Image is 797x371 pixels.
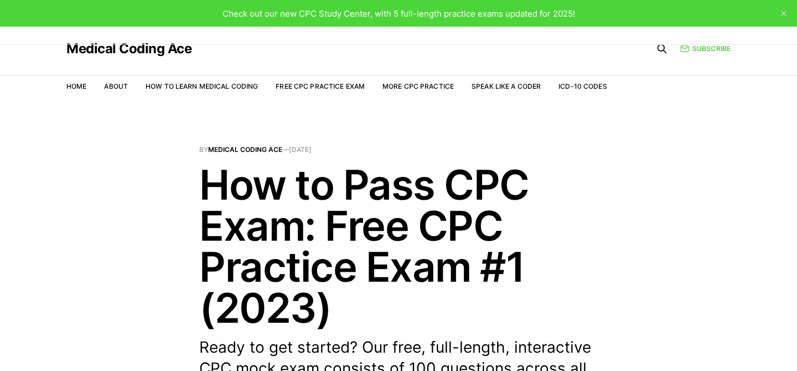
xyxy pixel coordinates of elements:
a: More CPC Practice [382,82,454,90]
a: ICD-10 Codes [558,82,607,90]
iframe: portal-trigger [613,317,797,371]
h1: How to Pass CPC Exam: Free CPC Practice Exam #1 (2023) [199,164,598,328]
time: [DATE] [289,145,312,154]
a: Home [66,82,86,90]
a: Subscribe [680,43,731,54]
span: Check out our new CPC Study Center, with 5 full-length practice exams updated for 2025! [222,8,575,19]
a: About [104,82,128,90]
span: By — [199,146,598,153]
a: Free CPC Practice Exam [276,82,365,90]
a: Medical Coding Ace [66,42,192,55]
a: How to Learn Medical Coding [146,82,258,90]
a: Speak Like a Coder [472,82,541,90]
button: close [775,4,793,22]
a: Medical Coding Ace [208,145,282,154]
